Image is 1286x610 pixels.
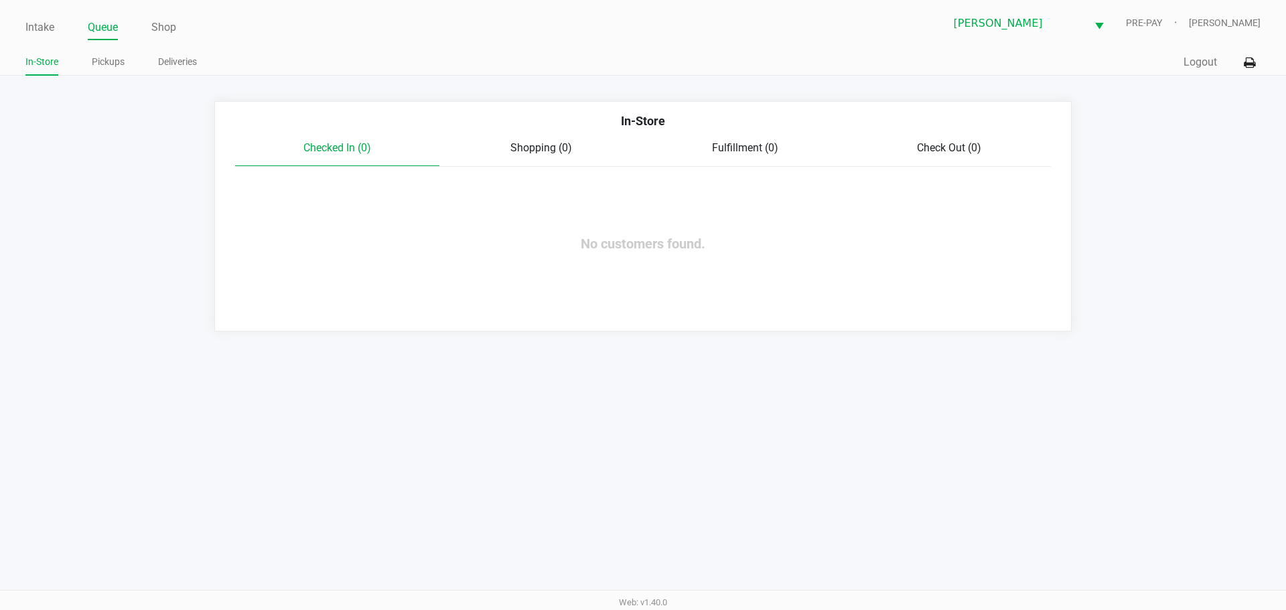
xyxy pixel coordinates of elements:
span: Shopping (0) [510,141,572,154]
button: Logout [1184,54,1217,70]
a: Pickups [92,54,125,70]
a: Deliveries [158,54,197,70]
span: No customers found. [581,236,705,252]
span: Check Out (0) [917,141,981,154]
a: Intake [25,18,54,37]
a: In-Store [25,54,58,70]
button: Select [1086,7,1112,39]
span: PRE-PAY [1126,16,1189,30]
span: Fulfillment (0) [712,141,778,154]
a: Shop [151,18,176,37]
span: Checked In (0) [303,141,371,154]
span: [PERSON_NAME] [954,15,1078,31]
span: Web: v1.40.0 [619,597,667,607]
span: In-Store [621,114,665,128]
a: Queue [88,18,118,37]
span: [PERSON_NAME] [1189,16,1261,30]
